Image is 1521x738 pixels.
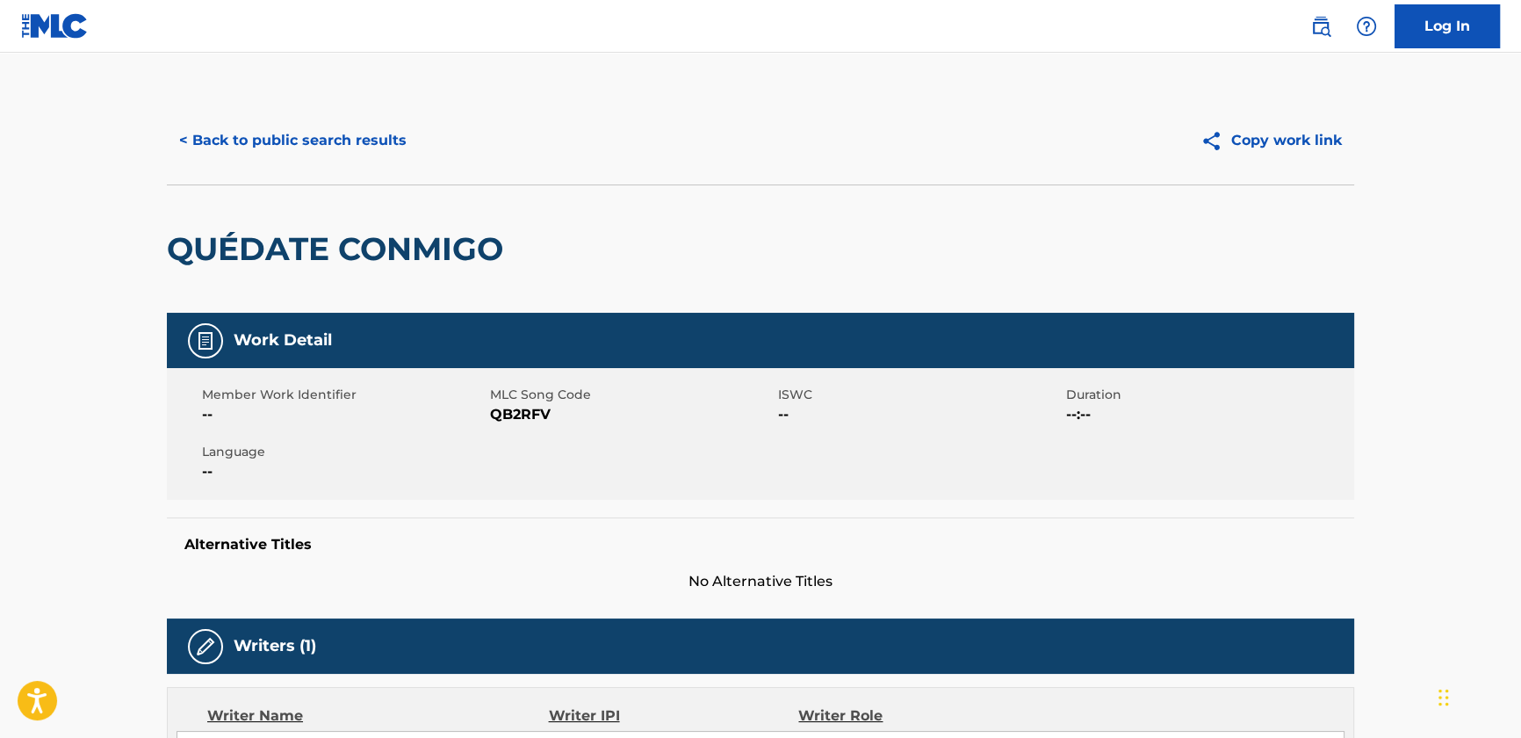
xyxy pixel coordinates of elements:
iframe: Chat Widget [1433,654,1521,738]
img: MLC Logo [21,13,89,39]
span: QB2RFV [490,404,774,425]
div: Writer Role [798,705,1026,727]
img: search [1310,16,1331,37]
h2: QUÉDATE CONMIGO [167,229,512,269]
img: Copy work link [1200,130,1231,152]
div: Help [1349,9,1384,44]
h5: Work Detail [234,330,332,351]
div: Writer Name [207,705,549,727]
button: < Back to public search results [167,119,419,163]
h5: Writers (1) [234,636,316,656]
a: Log In [1395,4,1500,48]
div: Drag [1438,671,1449,724]
span: MLC Song Code [490,386,774,404]
span: --:-- [1066,404,1350,425]
span: Member Work Identifier [202,386,486,404]
img: help [1356,16,1377,37]
span: -- [202,404,486,425]
a: Public Search [1303,9,1338,44]
h5: Alternative Titles [184,536,1337,553]
button: Copy work link [1188,119,1354,163]
span: -- [778,404,1062,425]
div: Writer IPI [549,705,799,727]
span: Duration [1066,386,1350,404]
span: ISWC [778,386,1062,404]
span: -- [202,461,486,482]
span: Language [202,443,486,461]
img: Writers [195,636,216,657]
img: Work Detail [195,330,216,351]
span: No Alternative Titles [167,571,1354,592]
